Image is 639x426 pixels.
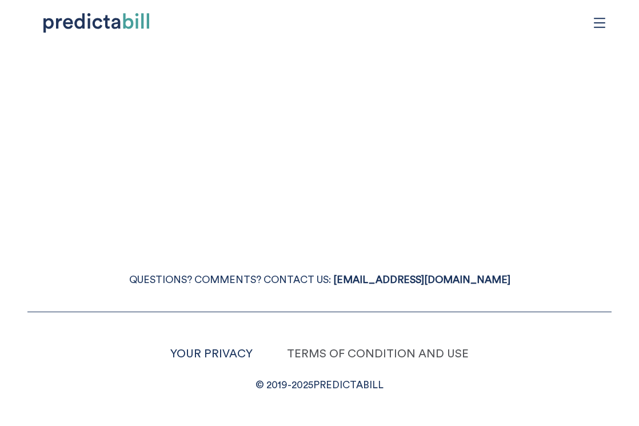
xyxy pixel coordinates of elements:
[333,275,510,285] a: [EMAIL_ADDRESS][DOMAIN_NAME]
[287,348,469,360] a: TERMS OF CONDITION AND USE
[27,377,612,394] p: © 2019- 2025 PREDICTABILL
[589,12,610,34] span: menu
[170,348,253,360] a: YOUR PRIVACY
[27,272,612,289] p: QUESTIONS? COMMENTS? CONTACT US:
